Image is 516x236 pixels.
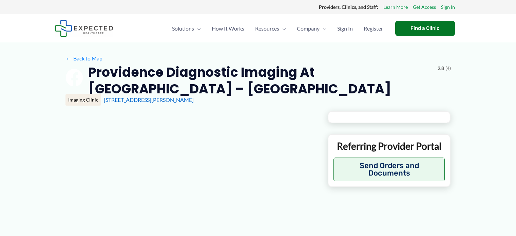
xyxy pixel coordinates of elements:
a: ←Back to Map [65,53,102,63]
span: Company [297,17,320,40]
button: Send Orders and Documents [333,158,445,181]
span: ← [65,55,72,61]
a: Find a Clinic [395,21,455,36]
a: CompanyMenu Toggle [291,17,332,40]
div: Imaging Clinic [65,94,101,106]
span: Solutions [172,17,194,40]
span: Register [364,17,383,40]
a: Get Access [413,3,436,12]
a: Register [358,17,388,40]
strong: Providers, Clinics, and Staff: [319,4,378,10]
span: Sign In [337,17,353,40]
span: How It Works [212,17,244,40]
span: Resources [255,17,279,40]
a: ResourcesMenu Toggle [250,17,291,40]
nav: Primary Site Navigation [167,17,388,40]
span: Menu Toggle [194,17,201,40]
span: Menu Toggle [320,17,326,40]
a: Sign In [332,17,358,40]
span: (4) [445,64,451,73]
span: Menu Toggle [279,17,286,40]
img: Expected Healthcare Logo - side, dark font, small [55,20,113,37]
a: Learn More [383,3,408,12]
a: How It Works [206,17,250,40]
a: SolutionsMenu Toggle [167,17,206,40]
a: Sign In [441,3,455,12]
a: [STREET_ADDRESS][PERSON_NAME] [104,96,194,103]
p: Referring Provider Portal [333,140,445,152]
h2: Providence Diagnostic Imaging at [GEOGRAPHIC_DATA] – [GEOGRAPHIC_DATA] [88,64,432,97]
span: 2.8 [438,64,444,73]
